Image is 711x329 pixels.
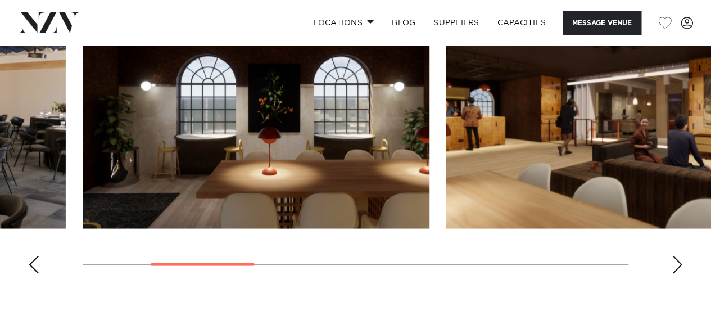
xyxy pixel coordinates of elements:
a: Locations [304,11,383,35]
a: Capacities [488,11,555,35]
button: Message Venue [563,11,641,35]
a: BLOG [383,11,424,35]
img: nzv-logo.png [18,12,79,33]
a: SUPPLIERS [424,11,488,35]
